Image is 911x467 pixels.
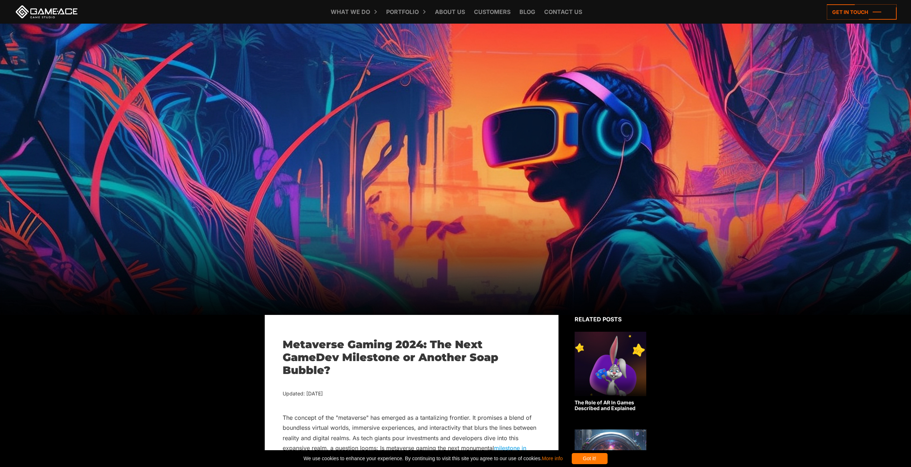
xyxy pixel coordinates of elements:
a: More info [542,456,562,461]
h1: Metaverse Gaming 2024: The Next GameDev Milestone or Another Soap Bubble? [283,338,541,377]
div: Related posts [575,315,646,324]
img: Related [575,332,646,396]
div: Got it! [572,453,608,464]
a: Get in touch [827,4,897,20]
div: Updated: [DATE] [283,389,541,398]
a: The Role of AR In Games Described and Explained [575,332,646,412]
span: We use cookies to enhance your experience. By continuing to visit this site you agree to our use ... [303,453,562,464]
